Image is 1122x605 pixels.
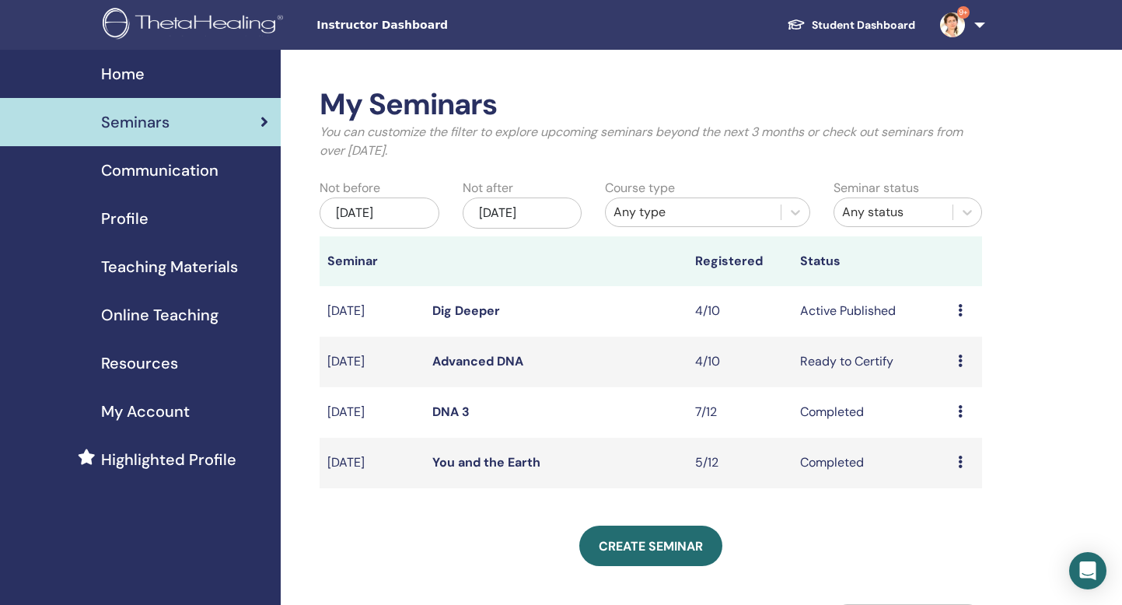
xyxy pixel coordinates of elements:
[774,11,928,40] a: Student Dashboard
[320,236,425,286] th: Seminar
[432,404,470,420] a: DNA 3
[613,203,773,222] div: Any type
[792,286,950,337] td: Active Published
[792,438,950,488] td: Completed
[101,303,218,327] span: Online Teaching
[320,198,439,229] div: [DATE]
[792,236,950,286] th: Status
[320,179,380,198] label: Not before
[1069,552,1106,589] div: Open Intercom Messenger
[842,203,945,222] div: Any status
[101,400,190,423] span: My Account
[605,179,675,198] label: Course type
[940,12,965,37] img: default.jpg
[599,538,703,554] span: Create seminar
[101,62,145,86] span: Home
[787,18,806,31] img: graduation-cap-white.svg
[432,302,500,319] a: Dig Deeper
[316,17,550,33] span: Instructor Dashboard
[463,179,513,198] label: Not after
[957,6,970,19] span: 9+
[101,255,238,278] span: Teaching Materials
[101,159,218,182] span: Communication
[792,337,950,387] td: Ready to Certify
[101,110,170,134] span: Seminars
[687,337,792,387] td: 4/10
[320,87,982,123] h2: My Seminars
[320,438,425,488] td: [DATE]
[687,387,792,438] td: 7/12
[834,179,919,198] label: Seminar status
[320,387,425,438] td: [DATE]
[320,337,425,387] td: [DATE]
[579,526,722,566] a: Create seminar
[101,448,236,471] span: Highlighted Profile
[101,207,149,230] span: Profile
[687,286,792,337] td: 4/10
[792,387,950,438] td: Completed
[687,236,792,286] th: Registered
[101,351,178,375] span: Resources
[463,198,582,229] div: [DATE]
[103,8,288,43] img: logo.png
[320,286,425,337] td: [DATE]
[432,454,540,470] a: You and the Earth
[687,438,792,488] td: 5/12
[432,353,523,369] a: Advanced DNA
[320,123,982,160] p: You can customize the filter to explore upcoming seminars beyond the next 3 months or check out s...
